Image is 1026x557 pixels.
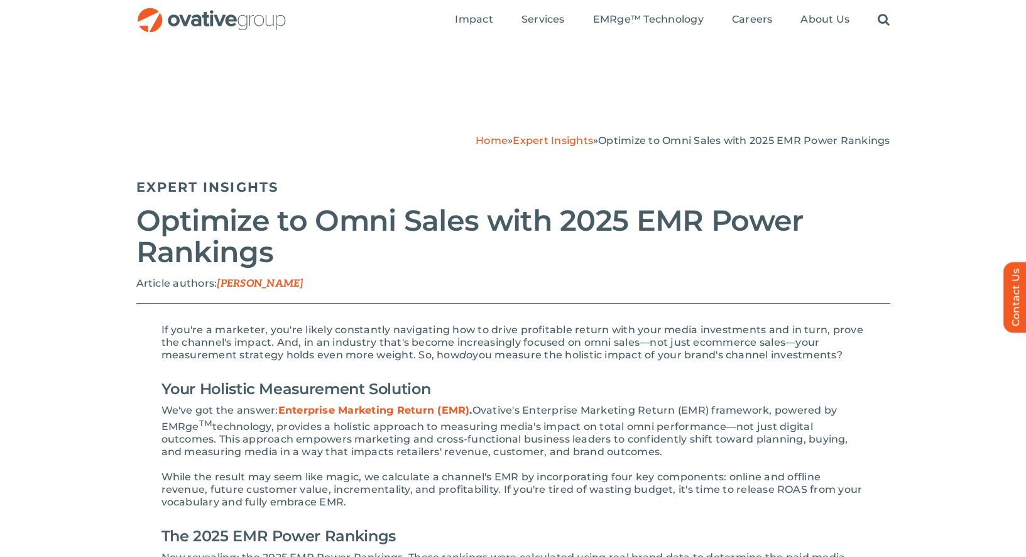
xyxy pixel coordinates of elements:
a: Expert Insights [513,135,593,146]
span: Optimize to Omni Sales with 2025 EMR Power Rankings [598,135,890,146]
p: If you're a marketer, you're likely constantly navigating how to drive profitable return with you... [161,324,865,361]
em: do [459,349,472,361]
span: Careers [732,13,773,26]
h2: Your Holistic Measurement Solution [161,374,865,404]
p: We've got the answer: Ovative's Enterprise Marketing Return (EMR) framework, powered by EMRge tec... [161,404,865,458]
h2: The 2025 EMR Power Rankings [161,521,865,551]
span: Services [521,13,565,26]
a: Impact [455,13,493,27]
span: About Us [800,13,849,26]
p: Article authors: [136,277,890,290]
a: About Us [800,13,849,27]
h2: Optimize to Omni Sales with 2025 EMR Power Rankings [136,205,890,268]
span: [PERSON_NAME] [217,278,303,290]
sup: TM [199,418,212,428]
span: Impact [455,13,493,26]
a: OG_Full_horizontal_RGB [136,6,287,18]
a: Careers [732,13,773,27]
span: » » [476,135,890,146]
a: Services [521,13,565,27]
a: Expert Insights [136,179,279,195]
strong: . [278,404,472,416]
span: EMRge™ Technology [593,13,704,26]
a: Home [476,135,508,146]
p: While the result may seem like magic, we calculate a channel's EMR by incorporating four key comp... [161,471,865,509]
a: Enterprise Marketing Return (EMR) [278,404,470,416]
a: EMRge™ Technology [593,13,704,27]
a: Search [878,13,890,27]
